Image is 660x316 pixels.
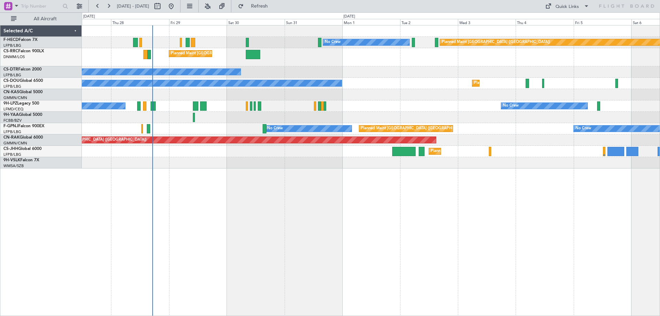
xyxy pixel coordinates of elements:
span: CN-RAK [3,135,20,140]
div: Fri 5 [574,19,631,25]
span: CS-RRC [3,49,18,53]
a: GMMN/CMN [3,95,27,100]
div: Fri 29 [169,19,227,25]
a: CS-RRCFalcon 900LX [3,49,44,53]
div: Planned Maint [GEOGRAPHIC_DATA] ([GEOGRAPHIC_DATA]) [38,135,146,145]
a: LFPB/LBG [3,43,21,48]
div: No Crew [267,123,283,134]
div: No Crew [325,37,341,47]
div: Sun 31 [285,19,342,25]
span: CN-KAS [3,90,19,94]
div: Thu 28 [111,19,169,25]
div: Sat 30 [227,19,285,25]
div: Mon 1 [342,19,400,25]
a: CS-JHHGlobal 6000 [3,147,42,151]
div: No Crew [575,123,591,134]
div: [DATE] [343,14,355,20]
div: Planned Maint [GEOGRAPHIC_DATA] ([GEOGRAPHIC_DATA]) [442,37,550,47]
a: F-HECDFalcon 7X [3,38,37,42]
span: CS-DTR [3,67,18,72]
span: F-GPNJ [3,124,18,128]
a: WMSA/SZB [3,163,24,168]
button: All Aircraft [8,13,75,24]
div: Planned Maint [GEOGRAPHIC_DATA] ([GEOGRAPHIC_DATA]) [474,78,582,88]
a: 9H-VSLKFalcon 7X [3,158,39,162]
div: [DATE] [83,14,95,20]
a: LFPB/LBG [3,152,21,157]
a: LFPB/LBG [3,73,21,78]
a: LFPB/LBG [3,84,21,89]
a: FCBB/BZV [3,118,22,123]
a: F-GPNJFalcon 900EX [3,124,44,128]
div: Quick Links [555,3,579,10]
input: Trip Number [21,1,60,11]
a: CN-KASGlobal 5000 [3,90,43,94]
a: CS-DOUGlobal 6500 [3,79,43,83]
div: Planned Maint [GEOGRAPHIC_DATA] ([GEOGRAPHIC_DATA]) [171,48,279,59]
div: Thu 4 [516,19,573,25]
span: CS-JHH [3,147,18,151]
span: Refresh [245,4,274,9]
span: CS-DOU [3,79,20,83]
span: All Aircraft [18,17,73,21]
div: Wed 3 [458,19,516,25]
div: Tue 2 [400,19,458,25]
span: F-HECD [3,38,19,42]
div: Planned Maint [GEOGRAPHIC_DATA] ([GEOGRAPHIC_DATA]) [431,146,539,156]
div: No Crew [503,101,519,111]
div: Planned Maint [GEOGRAPHIC_DATA] ([GEOGRAPHIC_DATA]) [361,123,469,134]
span: 9H-VSLK [3,158,20,162]
button: Quick Links [542,1,593,12]
div: Wed 27 [53,19,111,25]
span: 9H-LPZ [3,101,17,106]
a: LFPB/LBG [3,129,21,134]
a: 9H-YAAGlobal 5000 [3,113,42,117]
a: DNMM/LOS [3,54,25,59]
a: 9H-LPZLegacy 500 [3,101,39,106]
span: 9H-YAA [3,113,19,117]
a: CN-RAKGlobal 6000 [3,135,43,140]
a: LFMD/CEQ [3,107,23,112]
a: CS-DTRFalcon 2000 [3,67,42,72]
span: [DATE] - [DATE] [117,3,149,9]
a: GMMN/CMN [3,141,27,146]
button: Refresh [235,1,276,12]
